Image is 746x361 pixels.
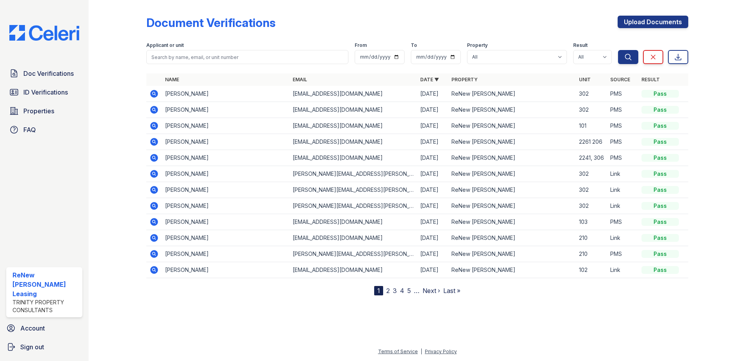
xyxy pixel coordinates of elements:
td: [DATE] [417,214,448,230]
a: 5 [407,287,411,295]
input: Search by name, email, or unit number [146,50,348,64]
div: ReNew [PERSON_NAME] Leasing [12,270,79,298]
img: CE_Logo_Blue-a8612792a0a2168367f1c8372b55b34899dd931a85d93a1a3d3e32e68fde9ad4.png [3,25,85,41]
td: 101 [576,118,607,134]
td: ReNew [PERSON_NAME] [448,150,576,166]
td: ReNew [PERSON_NAME] [448,198,576,214]
td: [PERSON_NAME] [162,134,290,150]
td: ReNew [PERSON_NAME] [448,214,576,230]
td: Link [607,262,638,278]
a: 2 [386,287,390,295]
td: 302 [576,198,607,214]
div: Document Verifications [146,16,275,30]
td: 102 [576,262,607,278]
td: [EMAIL_ADDRESS][DOMAIN_NAME] [290,230,417,246]
td: [EMAIL_ADDRESS][DOMAIN_NAME] [290,134,417,150]
label: Applicant or unit [146,42,184,48]
td: [PERSON_NAME] [162,118,290,134]
td: [EMAIL_ADDRESS][DOMAIN_NAME] [290,86,417,102]
div: Pass [641,218,679,226]
td: ReNew [PERSON_NAME] [448,182,576,198]
a: 4 [400,287,404,295]
td: [PERSON_NAME] [162,214,290,230]
div: Trinity Property Consultants [12,298,79,314]
div: Pass [641,266,679,274]
label: Result [573,42,588,48]
td: [PERSON_NAME] [162,182,290,198]
a: 3 [393,287,397,295]
td: PMS [607,214,638,230]
a: Name [165,77,179,82]
span: … [414,286,419,295]
div: Pass [641,90,679,98]
td: 2241, 306 [576,150,607,166]
a: ID Verifications [6,84,82,100]
td: PMS [607,134,638,150]
td: 103 [576,214,607,230]
td: ReNew [PERSON_NAME] [448,134,576,150]
div: | [421,348,422,354]
td: [PERSON_NAME][EMAIL_ADDRESS][PERSON_NAME][DOMAIN_NAME] [290,182,417,198]
td: 302 [576,166,607,182]
td: [PERSON_NAME] [162,86,290,102]
td: [DATE] [417,134,448,150]
td: ReNew [PERSON_NAME] [448,102,576,118]
div: Pass [641,234,679,242]
td: ReNew [PERSON_NAME] [448,246,576,262]
div: Pass [641,122,679,130]
td: ReNew [PERSON_NAME] [448,118,576,134]
td: Link [607,230,638,246]
td: 210 [576,230,607,246]
div: Pass [641,138,679,146]
a: Terms of Service [378,348,418,354]
td: [PERSON_NAME] [162,262,290,278]
td: ReNew [PERSON_NAME] [448,166,576,182]
td: [PERSON_NAME] [162,198,290,214]
span: Account [20,323,45,333]
td: [DATE] [417,166,448,182]
td: [PERSON_NAME] [162,150,290,166]
td: [PERSON_NAME][EMAIL_ADDRESS][PERSON_NAME][DOMAIN_NAME] [290,166,417,182]
td: [DATE] [417,230,448,246]
a: Doc Verifications [6,66,82,81]
td: [PERSON_NAME][EMAIL_ADDRESS][PERSON_NAME][DOMAIN_NAME] [290,246,417,262]
td: [DATE] [417,86,448,102]
td: [EMAIL_ADDRESS][DOMAIN_NAME] [290,118,417,134]
td: [PERSON_NAME] [162,166,290,182]
td: [DATE] [417,118,448,134]
label: To [411,42,417,48]
td: [DATE] [417,246,448,262]
td: PMS [607,246,638,262]
div: Pass [641,170,679,178]
td: ReNew [PERSON_NAME] [448,262,576,278]
span: Properties [23,106,54,116]
td: Link [607,166,638,182]
a: Source [610,77,630,82]
td: [EMAIL_ADDRESS][DOMAIN_NAME] [290,262,417,278]
a: Account [3,320,85,336]
td: [EMAIL_ADDRESS][DOMAIN_NAME] [290,102,417,118]
td: ReNew [PERSON_NAME] [448,230,576,246]
td: [DATE] [417,198,448,214]
td: 302 [576,102,607,118]
td: PMS [607,118,638,134]
span: Doc Verifications [23,69,74,78]
a: Property [451,77,478,82]
td: [DATE] [417,102,448,118]
a: Email [293,77,307,82]
div: Pass [641,106,679,114]
td: 2261 206 [576,134,607,150]
td: Link [607,198,638,214]
a: Unit [579,77,591,82]
a: Upload Documents [618,16,688,28]
a: Properties [6,103,82,119]
a: Next › [423,287,440,295]
td: PMS [607,150,638,166]
span: Sign out [20,342,44,352]
a: Sign out [3,339,85,355]
td: 302 [576,182,607,198]
div: Pass [641,202,679,210]
td: Link [607,182,638,198]
div: 1 [374,286,383,295]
